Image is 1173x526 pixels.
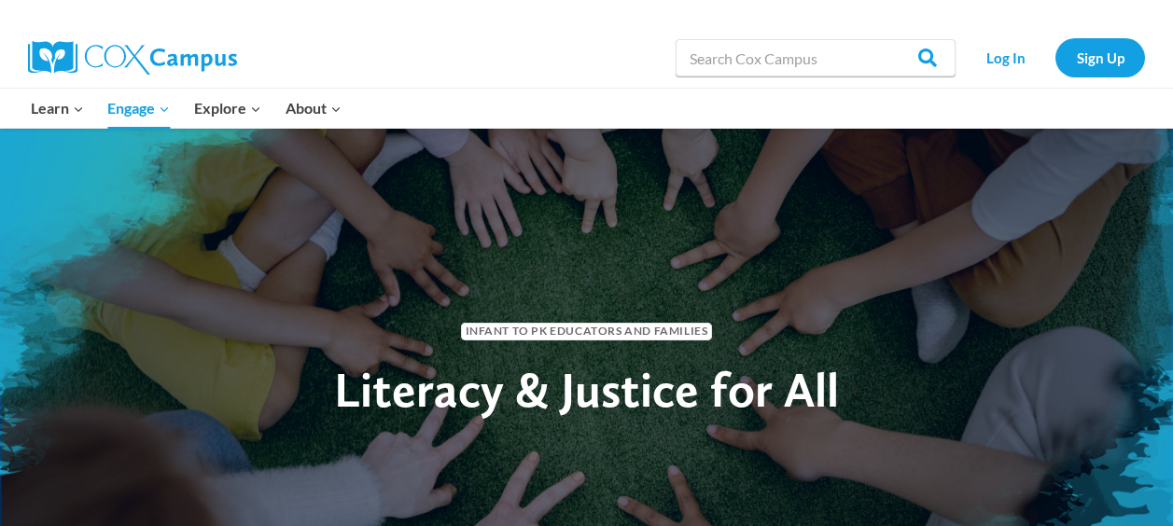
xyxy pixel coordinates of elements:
[194,96,261,120] span: Explore
[1055,38,1145,76] a: Sign Up
[107,96,170,120] span: Engage
[19,89,353,128] nav: Primary Navigation
[461,323,713,340] span: Infant to PK Educators and Families
[965,38,1046,76] a: Log In
[965,38,1145,76] nav: Secondary Navigation
[286,96,342,120] span: About
[334,360,839,419] span: Literacy & Justice for All
[31,96,84,120] span: Learn
[28,41,237,75] img: Cox Campus
[676,39,956,76] input: Search Cox Campus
